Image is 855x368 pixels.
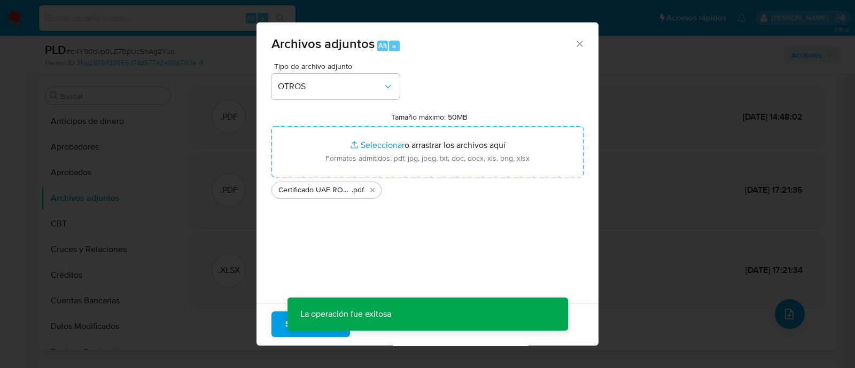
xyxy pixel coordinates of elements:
ul: Archivos seleccionados [271,177,584,199]
label: Tamaño máximo: 50MB [391,112,468,122]
span: Tipo de archivo adjunto [274,62,402,70]
span: a [392,41,396,51]
span: Subir archivo [285,312,336,336]
span: .pdf [352,185,364,195]
button: Cerrar [574,38,584,48]
button: OTROS [271,74,400,99]
span: Cancelar [368,312,403,336]
span: Certificado UAF ROS #1344 [278,185,352,195]
span: Alt [378,41,387,51]
button: Eliminar Certificado UAF ROS #1344.pdf [366,184,379,197]
button: Subir archivo [271,311,350,337]
span: OTROS [278,81,383,92]
span: Archivos adjuntos [271,34,375,53]
p: La operación fue exitosa [287,297,404,331]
